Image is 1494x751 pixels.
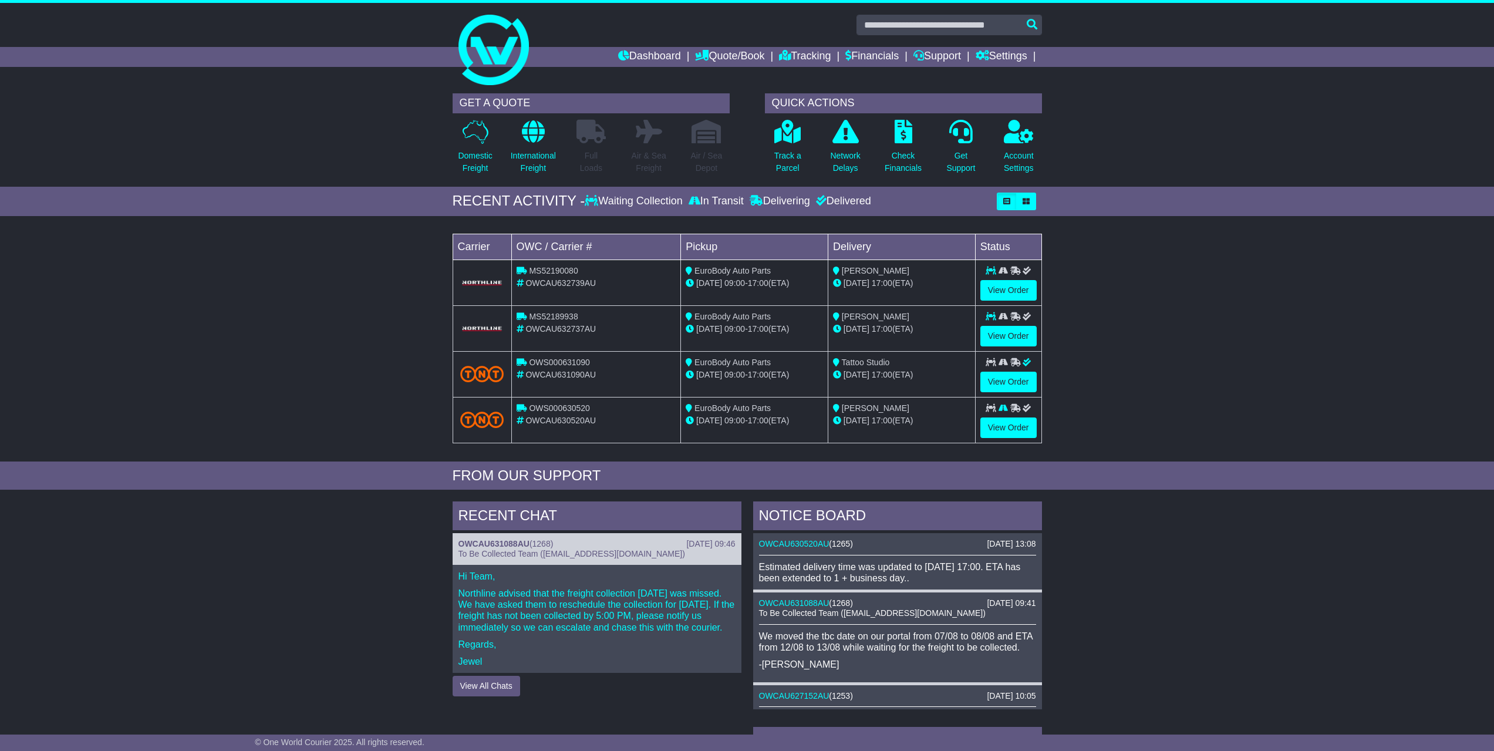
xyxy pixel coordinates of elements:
[460,412,504,427] img: TNT_Domestic.png
[686,323,823,335] div: - (ETA)
[694,312,771,321] span: EuroBody Auto Parts
[884,119,922,181] a: CheckFinancials
[759,608,986,618] span: To Be Collected Team ([EMAIL_ADDRESS][DOMAIN_NAME])
[913,47,961,67] a: Support
[1003,119,1034,181] a: AccountSettings
[759,539,829,548] a: OWCAU630520AU
[686,277,823,289] div: - (ETA)
[458,539,530,548] a: OWCAU631088AU
[844,278,869,288] span: [DATE]
[529,403,590,413] span: OWS000630520
[759,539,1036,549] div: ( )
[747,195,813,208] div: Delivering
[681,234,828,260] td: Pickup
[833,369,970,381] div: (ETA)
[759,691,829,701] a: OWCAU627152AU
[844,324,869,334] span: [DATE]
[724,416,745,425] span: 09:00
[980,372,1037,392] a: View Order
[525,416,596,425] span: OWCAU630520AU
[759,598,1036,608] div: ( )
[946,119,976,181] a: GetSupport
[872,278,892,288] span: 17:00
[453,676,520,696] button: View All Chats
[458,150,492,174] p: Domestic Freight
[696,324,722,334] span: [DATE]
[748,278,768,288] span: 17:00
[946,150,975,174] p: Get Support
[748,324,768,334] span: 17:00
[457,119,493,181] a: DomesticFreight
[987,598,1036,608] div: [DATE] 09:41
[1004,150,1034,174] p: Account Settings
[872,416,892,425] span: 17:00
[458,656,736,667] p: Jewel
[686,539,735,549] div: [DATE] 09:46
[453,193,585,210] div: RECENT ACTIVITY -
[695,47,764,67] a: Quote/Book
[511,234,681,260] td: OWC / Carrier #
[828,234,975,260] td: Delivery
[255,737,424,747] span: © One World Courier 2025. All rights reserved.
[759,691,1036,701] div: ( )
[696,416,722,425] span: [DATE]
[532,539,551,548] span: 1268
[696,370,722,379] span: [DATE]
[458,639,736,650] p: Regards,
[872,370,892,379] span: 17:00
[844,370,869,379] span: [DATE]
[832,539,850,548] span: 1265
[748,370,768,379] span: 17:00
[845,47,899,67] a: Financials
[980,326,1037,346] a: View Order
[696,278,722,288] span: [DATE]
[453,234,511,260] td: Carrier
[686,195,747,208] div: In Transit
[830,150,860,174] p: Network Delays
[453,93,730,113] div: GET A QUOTE
[833,415,970,427] div: (ETA)
[774,119,802,181] a: Track aParcel
[842,312,909,321] span: [PERSON_NAME]
[753,501,1042,533] div: NOTICE BOARD
[618,47,681,67] a: Dashboard
[458,549,685,558] span: To Be Collected Team ([EMAIL_ADDRESS][DOMAIN_NAME])
[724,324,745,334] span: 09:00
[832,691,850,701] span: 1253
[460,279,504,287] img: GetCarrierServiceLogo
[691,150,723,174] p: Air / Sea Depot
[987,691,1036,701] div: [DATE] 10:05
[842,358,890,367] span: Tattoo Studio
[694,403,771,413] span: EuroBody Auto Parts
[833,323,970,335] div: (ETA)
[458,539,736,549] div: ( )
[632,150,666,174] p: Air & Sea Freight
[724,278,745,288] span: 09:00
[980,280,1037,301] a: View Order
[987,539,1036,549] div: [DATE] 13:08
[453,467,1042,484] div: FROM OUR SUPPORT
[529,266,578,275] span: MS52190080
[759,659,1036,670] p: -[PERSON_NAME]
[976,47,1027,67] a: Settings
[529,312,578,321] span: MS52189938
[576,150,606,174] p: Full Loads
[511,150,556,174] p: International Freight
[460,366,504,382] img: TNT_Domestic.png
[686,415,823,427] div: - (ETA)
[686,369,823,381] div: - (ETA)
[872,324,892,334] span: 17:00
[525,278,596,288] span: OWCAU632739AU
[980,417,1037,438] a: View Order
[759,631,1036,653] p: We moved the tbc date on our portal from 07/08 to 08/08 and ETA from 12/08 to 13/08 while waiting...
[833,277,970,289] div: (ETA)
[829,119,861,181] a: NetworkDelays
[453,501,741,533] div: RECENT CHAT
[529,358,590,367] span: OWS000631090
[975,234,1041,260] td: Status
[694,266,771,275] span: EuroBody Auto Parts
[748,416,768,425] span: 17:00
[765,93,1042,113] div: QUICK ACTIONS
[585,195,685,208] div: Waiting Collection
[759,598,829,608] a: OWCAU631088AU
